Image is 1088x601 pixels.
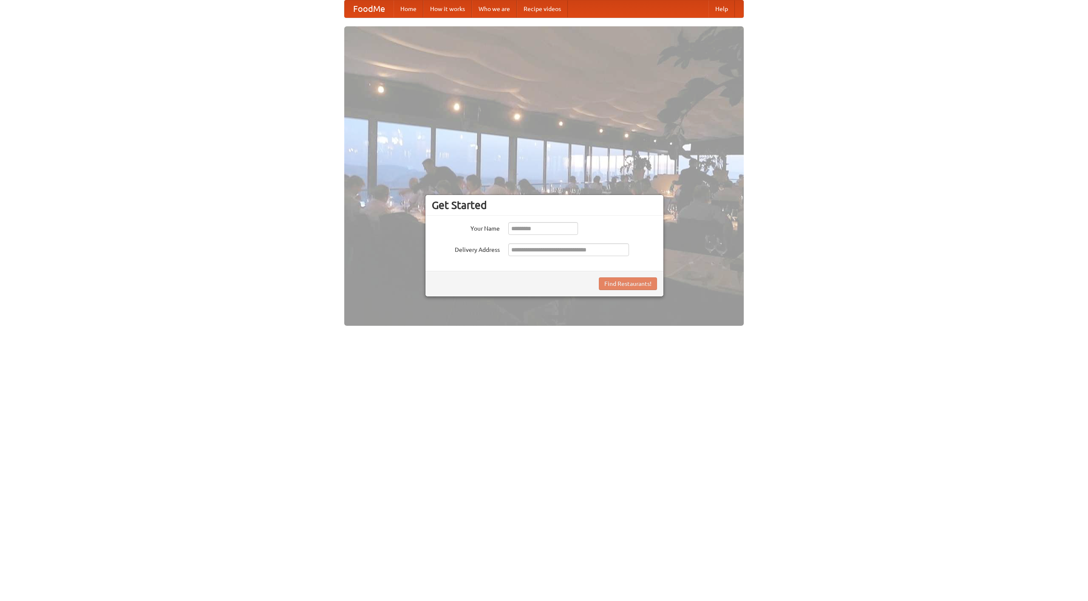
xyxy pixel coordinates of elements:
label: Your Name [432,222,500,233]
h3: Get Started [432,199,657,212]
a: Who we are [472,0,517,17]
a: Recipe videos [517,0,568,17]
a: FoodMe [345,0,394,17]
a: Help [708,0,735,17]
a: How it works [423,0,472,17]
label: Delivery Address [432,243,500,254]
a: Home [394,0,423,17]
button: Find Restaurants! [599,277,657,290]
